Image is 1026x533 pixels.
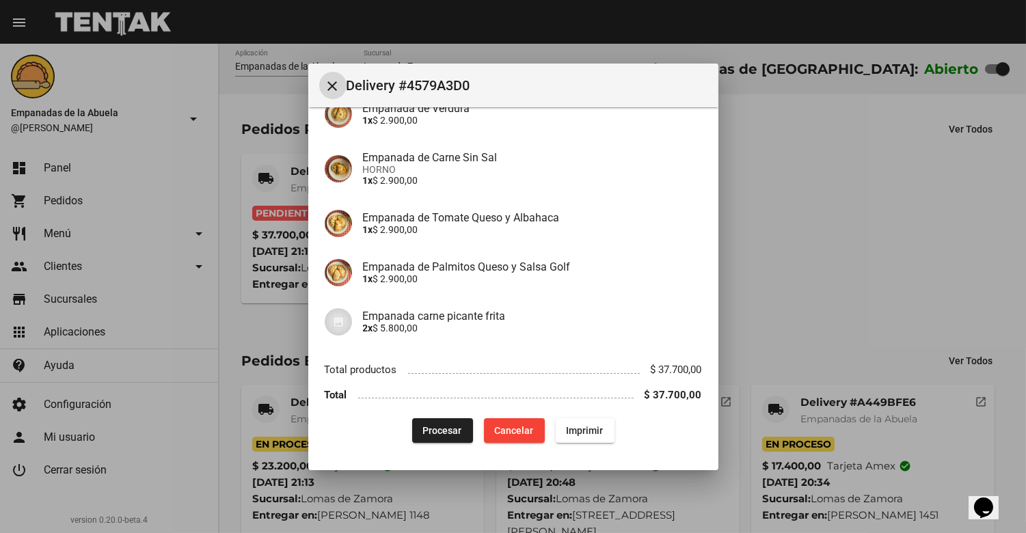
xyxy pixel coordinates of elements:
p: $ 2.900,00 [363,115,702,126]
span: Imprimir [567,425,604,436]
h4: Empanada de Palmitos Queso y Salsa Golf [363,260,702,273]
button: Imprimir [556,418,615,443]
b: 1x [363,273,373,284]
button: Cerrar [319,72,347,99]
h4: Empanada de Carne Sin Sal [363,151,702,164]
img: 07c47add-75b0-4ce5-9aba-194f44787723.jpg [325,308,352,336]
h4: Empanada carne picante frita [363,310,702,323]
button: Procesar [412,418,473,443]
b: 1x [363,115,373,126]
b: 1x [363,224,373,235]
img: b2392df3-fa09-40df-9618-7e8db6da82b5.jpg [325,210,352,237]
span: Cancelar [495,425,534,436]
h4: Empanada de Tomate Queso y Albahaca [363,211,702,224]
b: 2x [363,323,373,333]
li: Total $ 37.700,00 [325,382,702,407]
img: 80da8329-9e11-41ab-9a6e-ba733f0c0218.jpg [325,100,352,128]
img: 3ba6cc71-d359-477a-a13f-115edf265f6d.jpg [325,155,352,182]
img: 23889947-f116-4e8f-977b-138207bb6e24.jpg [325,259,352,286]
span: Procesar [423,425,462,436]
b: 1x [363,175,373,186]
p: $ 2.900,00 [363,224,702,235]
span: Delivery #4579A3D0 [347,74,707,96]
mat-icon: Cerrar [325,78,341,94]
p: $ 2.900,00 [363,175,702,186]
p: $ 5.800,00 [363,323,702,333]
iframe: chat widget [969,478,1012,519]
p: $ 2.900,00 [363,273,702,284]
span: HORNO [363,164,702,175]
button: Cancelar [484,418,545,443]
h4: Empanada de Verdura [363,102,702,115]
li: Total productos $ 37.700,00 [325,357,702,383]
